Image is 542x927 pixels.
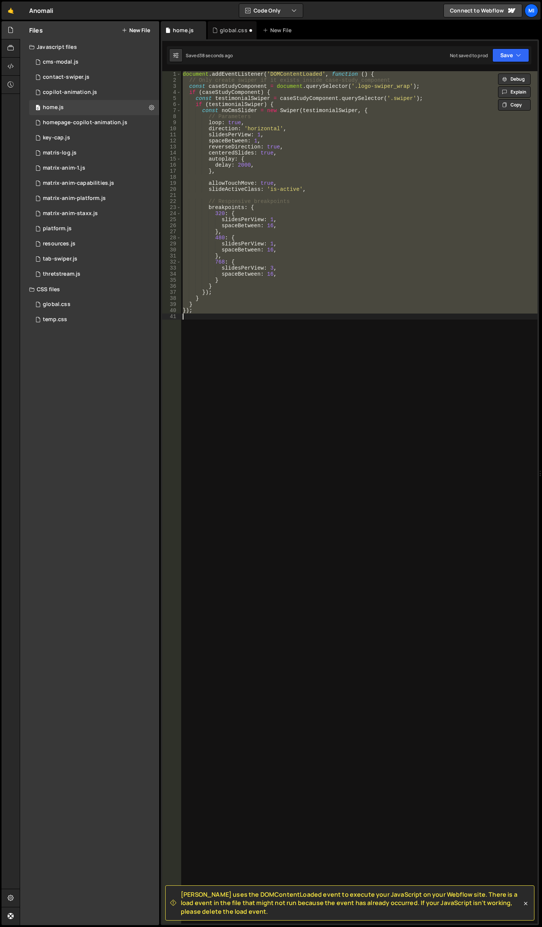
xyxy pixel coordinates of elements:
[162,132,181,138] div: 11
[162,101,181,108] div: 6
[43,150,77,156] div: matris-log.js
[162,77,181,83] div: 2
[162,277,181,283] div: 35
[162,265,181,271] div: 33
[162,150,181,156] div: 14
[162,144,181,150] div: 13
[43,225,72,232] div: platform.js
[43,59,78,66] div: cms-modal.js
[162,168,181,174] div: 17
[43,271,80,278] div: thretstream.js
[43,180,114,187] div: matrix-anim-capabilities.js
[2,2,20,20] a: 🤙
[263,27,294,34] div: New File
[162,295,181,301] div: 38
[29,297,159,312] div: 15093/39455.css
[29,55,159,70] div: 15093/42609.js
[20,39,159,55] div: Javascript files
[162,307,181,314] div: 40
[43,134,70,141] div: key-cap.js
[162,89,181,95] div: 4
[162,247,181,253] div: 30
[450,52,488,59] div: Not saved to prod
[29,161,159,176] div: 15093/44468.js
[492,48,529,62] button: Save
[43,119,127,126] div: homepage-copilot-animation.js
[162,301,181,307] div: 39
[199,52,233,59] div: 38 seconds ago
[162,162,181,168] div: 16
[43,301,70,308] div: global.css
[162,95,181,101] div: 5
[43,256,77,262] div: tab-swiper.js
[29,251,159,267] div: 15093/44053.js
[29,100,159,115] div: 15093/43289.js
[443,4,522,17] a: Connect to Webflow
[525,4,538,17] a: Mi
[162,314,181,320] div: 41
[162,120,181,126] div: 9
[181,890,522,916] span: [PERSON_NAME] uses the DOMContentLoaded event to execute your JavaScript on your Webflow site. Th...
[162,217,181,223] div: 25
[162,174,181,180] div: 18
[162,271,181,277] div: 34
[29,191,159,206] div: 15093/44547.js
[122,27,150,33] button: New File
[162,283,181,289] div: 36
[29,70,159,85] div: 15093/45360.js
[162,229,181,235] div: 27
[29,236,159,251] div: 15093/44705.js
[43,210,98,217] div: matrix-anim-staxx.js
[43,240,75,247] div: resources.js
[162,198,181,204] div: 22
[43,89,97,96] div: copilot-animation.js
[43,195,106,202] div: matrix-anim-platform.js
[29,267,159,282] div: 15093/42555.js
[29,206,159,221] div: 15093/44560.js
[29,85,159,100] div: 15093/44927.js
[498,99,531,111] button: Copy
[162,192,181,198] div: 21
[29,312,159,327] div: 15093/41680.css
[162,235,181,241] div: 28
[498,86,531,98] button: Explain
[162,180,181,186] div: 19
[239,4,303,17] button: Code Only
[29,130,159,145] div: 15093/44488.js
[173,27,194,34] div: home.js
[29,115,159,130] div: 15093/44951.js
[29,26,43,34] h2: Files
[162,186,181,192] div: 20
[20,282,159,297] div: CSS files
[29,6,53,15] div: Anomali
[43,74,89,81] div: contact-swiper.js
[36,105,40,111] span: 0
[29,145,159,161] div: 15093/44972.js
[220,27,248,34] div: global.css
[162,259,181,265] div: 32
[498,73,531,85] button: Debug
[29,221,159,236] div: 15093/44024.js
[29,176,159,191] div: 15093/44497.js
[162,126,181,132] div: 10
[162,138,181,144] div: 12
[162,108,181,114] div: 7
[162,211,181,217] div: 24
[43,104,64,111] div: home.js
[162,83,181,89] div: 3
[43,165,85,172] div: matrix-anim-1.js
[162,71,181,77] div: 1
[43,316,67,323] div: temp.css
[186,52,233,59] div: Saved
[162,289,181,295] div: 37
[162,223,181,229] div: 26
[162,114,181,120] div: 8
[162,204,181,211] div: 23
[162,241,181,247] div: 29
[162,156,181,162] div: 15
[162,253,181,259] div: 31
